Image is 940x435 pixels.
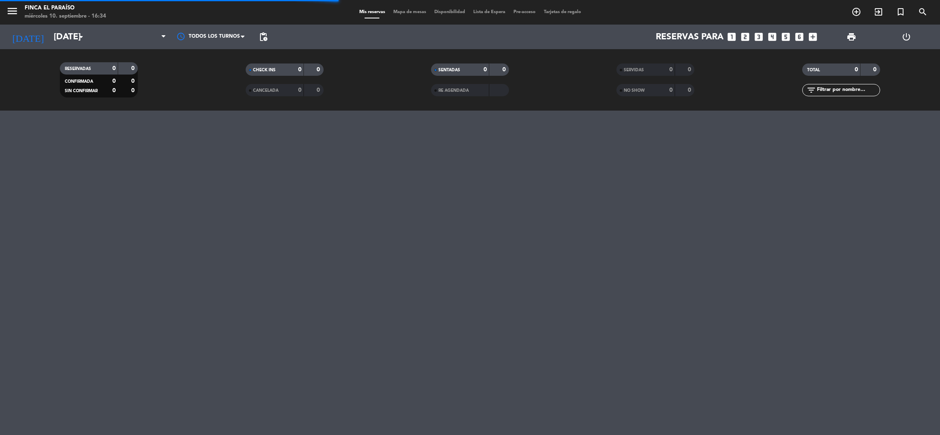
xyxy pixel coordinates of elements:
strong: 0 [298,87,301,93]
span: SERVIDAS [624,68,644,72]
strong: 0 [688,67,693,72]
strong: 0 [112,78,116,84]
i: exit_to_app [874,7,883,17]
i: turned_in_not [896,7,906,17]
i: looks_two [740,32,751,42]
strong: 0 [669,67,673,72]
i: looks_5 [780,32,791,42]
span: CANCELADA [253,88,278,93]
i: looks_4 [767,32,778,42]
i: [DATE] [6,28,50,46]
span: CHECK INS [253,68,276,72]
i: filter_list [806,85,816,95]
span: Lista de Espera [469,10,509,14]
strong: 0 [112,88,116,93]
span: RE AGENDADA [438,88,469,93]
span: Tarjetas de regalo [540,10,585,14]
strong: 0 [131,88,136,93]
strong: 0 [855,67,858,72]
span: SIN CONFIRMAR [65,89,98,93]
span: Disponibilidad [430,10,469,14]
span: Reservas para [656,32,723,42]
strong: 0 [317,87,322,93]
strong: 0 [669,87,673,93]
i: search [918,7,928,17]
strong: 0 [112,66,116,71]
i: add_box [808,32,818,42]
strong: 0 [873,67,878,72]
span: Pre-acceso [509,10,540,14]
button: menu [6,5,18,20]
span: print [846,32,856,42]
span: SENTADAS [438,68,460,72]
div: miércoles 10. septiembre - 16:34 [25,12,106,20]
span: CONFIRMADA [65,79,93,84]
i: arrow_drop_down [76,32,86,42]
span: Mis reservas [355,10,389,14]
i: looks_6 [794,32,805,42]
span: pending_actions [258,32,268,42]
strong: 0 [317,67,322,72]
i: add_circle_outline [851,7,861,17]
input: Filtrar por nombre... [816,86,880,95]
span: TOTAL [807,68,820,72]
strong: 0 [688,87,693,93]
span: RESERVADAS [65,67,91,71]
i: looks_one [726,32,737,42]
i: power_settings_new [901,32,911,42]
strong: 0 [298,67,301,72]
span: Mapa de mesas [389,10,430,14]
strong: 0 [484,67,487,72]
strong: 0 [502,67,507,72]
i: menu [6,5,18,17]
strong: 0 [131,66,136,71]
div: Finca El Paraíso [25,4,106,12]
div: LOG OUT [879,25,934,49]
i: looks_3 [753,32,764,42]
span: NO SHOW [624,88,645,93]
strong: 0 [131,78,136,84]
